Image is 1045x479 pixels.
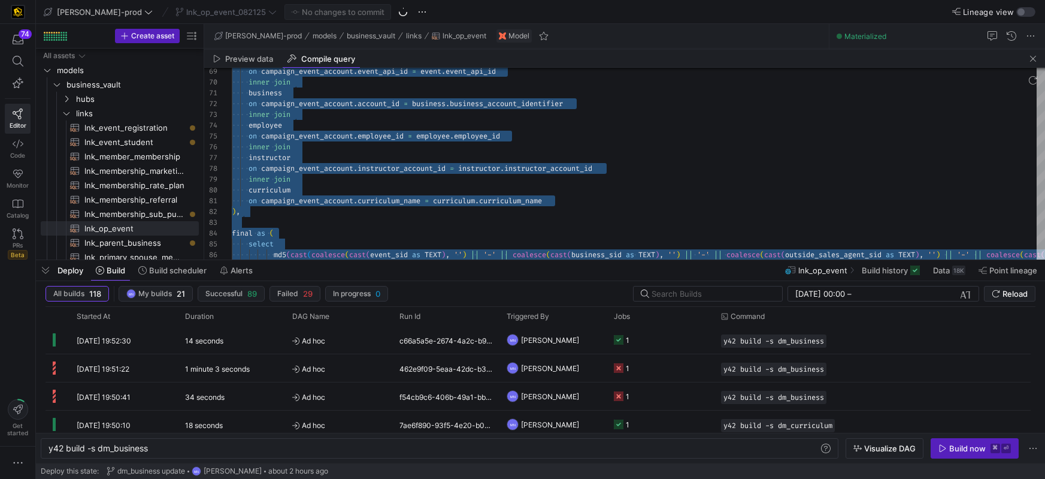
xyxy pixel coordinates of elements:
[268,467,328,475] span: about 2 hours ago
[41,178,199,192] a: lnk_membership_rate_plan​​​​​​​​​​
[933,266,950,275] span: Data
[57,7,142,17] span: [PERSON_NAME]-prod
[84,135,185,149] span: lnk_event_student​​​​​​​​​​
[313,32,337,40] span: models
[249,142,269,152] span: inner
[185,421,223,430] y42-duration: 18 seconds
[204,109,217,120] div: 73
[41,250,199,264] div: Press SPACE to select this row.
[546,250,550,260] span: (
[963,7,1014,17] span: Lineage view
[77,364,129,373] span: [DATE] 19:51:22
[5,2,31,22] a: https://storage.googleapis.com/y42-prod-data-exchange/images/uAsz27BndGEK0hZWDFeOjoxA7jCwgK9jE472...
[353,99,358,109] span: .
[41,236,199,250] a: lnk_parent_business​​​​​​​​​​
[500,250,508,260] span: ||
[232,228,253,238] span: final
[49,443,148,453] span: y42 build -s dm_business
[626,326,629,354] div: 1
[760,250,764,260] span: (
[310,29,340,43] button: models
[349,250,366,260] span: cast
[1001,444,1011,453] kbd: ⏎
[185,312,214,321] span: Duration
[269,228,274,238] span: (
[84,251,185,264] span: lnk_primary_spouse_member_grouping​​​​​​​​​​
[57,64,197,77] span: models
[731,312,765,321] span: Command
[41,4,156,20] button: [PERSON_NAME]-prod
[261,131,353,141] span: campaign_event_account
[249,110,269,119] span: inner
[204,88,217,98] div: 71
[915,250,919,260] span: )
[249,196,257,206] span: on
[204,239,217,249] div: 85
[408,131,412,141] span: =
[311,250,345,260] span: coalesce
[345,250,349,260] span: (
[41,63,199,77] div: Press SPACE to select this row.
[5,134,31,164] a: Code
[41,250,199,264] a: lnk_primary_spouse_member_grouping​​​​​​​​​​
[521,326,579,354] span: [PERSON_NAME]
[89,289,101,299] span: 118
[138,290,172,298] span: My builds
[257,228,265,238] span: as
[301,55,355,63] span: Compile query
[249,164,257,173] span: on
[450,164,454,173] span: =
[249,185,290,195] span: curriculum
[521,354,579,382] span: [PERSON_NAME]
[41,135,199,149] a: lnk_event_student​​​​​​​​​​
[126,289,136,299] div: MN
[404,99,408,109] span: =
[500,164,504,173] span: .
[723,393,824,402] span: y42 build -s dm_business
[247,289,257,299] span: 89
[864,444,916,453] span: Visualize DAG
[77,312,110,321] span: Started At
[274,174,290,184] span: join
[443,32,486,40] span: lnk_op_event
[84,150,185,164] span: lnk_member_membership​​​​​​​​​​
[46,326,1031,354] div: Press SPACE to select this row.
[204,152,217,163] div: 77
[626,250,634,260] span: as
[846,438,923,459] button: Visualize DAG
[269,286,320,302] button: Failed29
[5,194,31,224] a: Catalog
[446,250,450,260] span: ,
[84,193,185,207] span: lnk_membership_referral​​​​​​​​​​
[90,260,131,281] button: Build
[974,250,982,260] span: ||
[117,467,185,475] span: dm_business update
[626,354,629,382] div: 1
[41,120,199,135] a: lnk_event_registration​​​​​​​​​​
[399,312,420,321] span: Run Id
[952,266,965,275] div: 18K
[450,99,563,109] span: business_account_identifier
[454,250,462,260] span: ''
[507,390,519,402] div: MN
[5,224,31,264] a: PRsBeta
[795,289,845,299] input: Start datetime
[274,250,286,260] span: md5
[655,250,659,260] span: )
[204,206,217,217] div: 82
[286,250,290,260] span: (
[668,250,676,260] span: ''
[185,364,250,373] y42-duration: 1 minute 3 seconds
[131,32,174,40] span: Create asset
[292,383,385,411] span: Ad hoc
[5,164,31,194] a: Monitor
[638,250,655,260] span: TEXT
[353,196,358,206] span: .
[507,362,519,374] div: MN
[204,185,217,195] div: 80
[41,207,199,221] div: Press SPACE to select this row.
[119,286,193,302] button: MNMy builds21
[77,421,131,430] span: [DATE] 19:50:10
[475,196,479,206] span: .
[41,221,199,236] a: lnk_op_event​​​​​​​​​​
